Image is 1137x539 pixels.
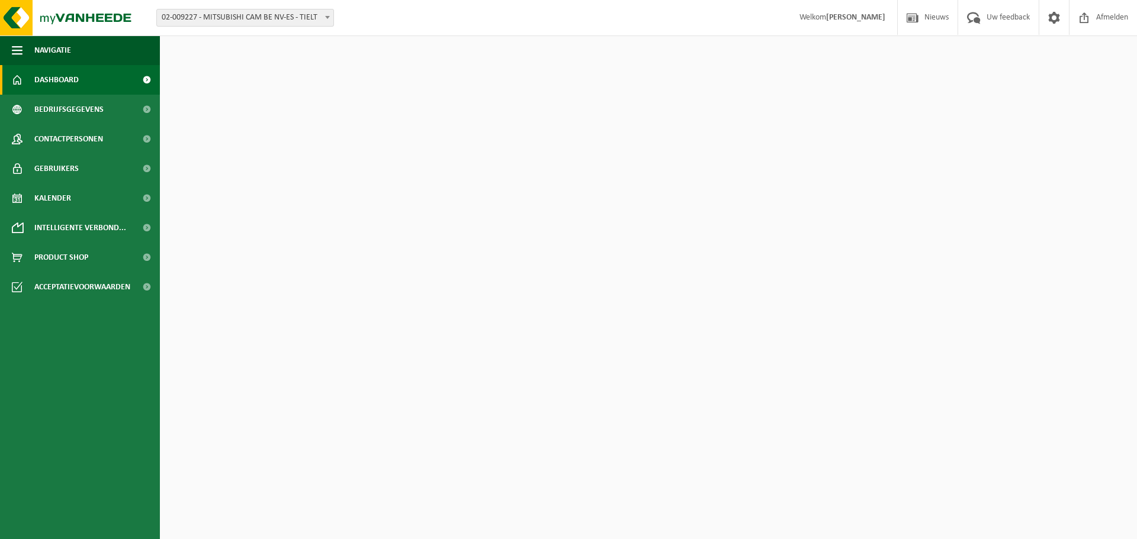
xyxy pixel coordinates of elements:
[34,124,103,154] span: Contactpersonen
[826,13,885,22] strong: [PERSON_NAME]
[157,9,333,26] span: 02-009227 - MITSUBISHI CAM BE NV-ES - TIELT
[34,183,71,213] span: Kalender
[34,35,71,65] span: Navigatie
[156,9,334,27] span: 02-009227 - MITSUBISHI CAM BE NV-ES - TIELT
[34,243,88,272] span: Product Shop
[34,95,104,124] span: Bedrijfsgegevens
[34,213,126,243] span: Intelligente verbond...
[34,154,79,183] span: Gebruikers
[34,272,130,302] span: Acceptatievoorwaarden
[34,65,79,95] span: Dashboard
